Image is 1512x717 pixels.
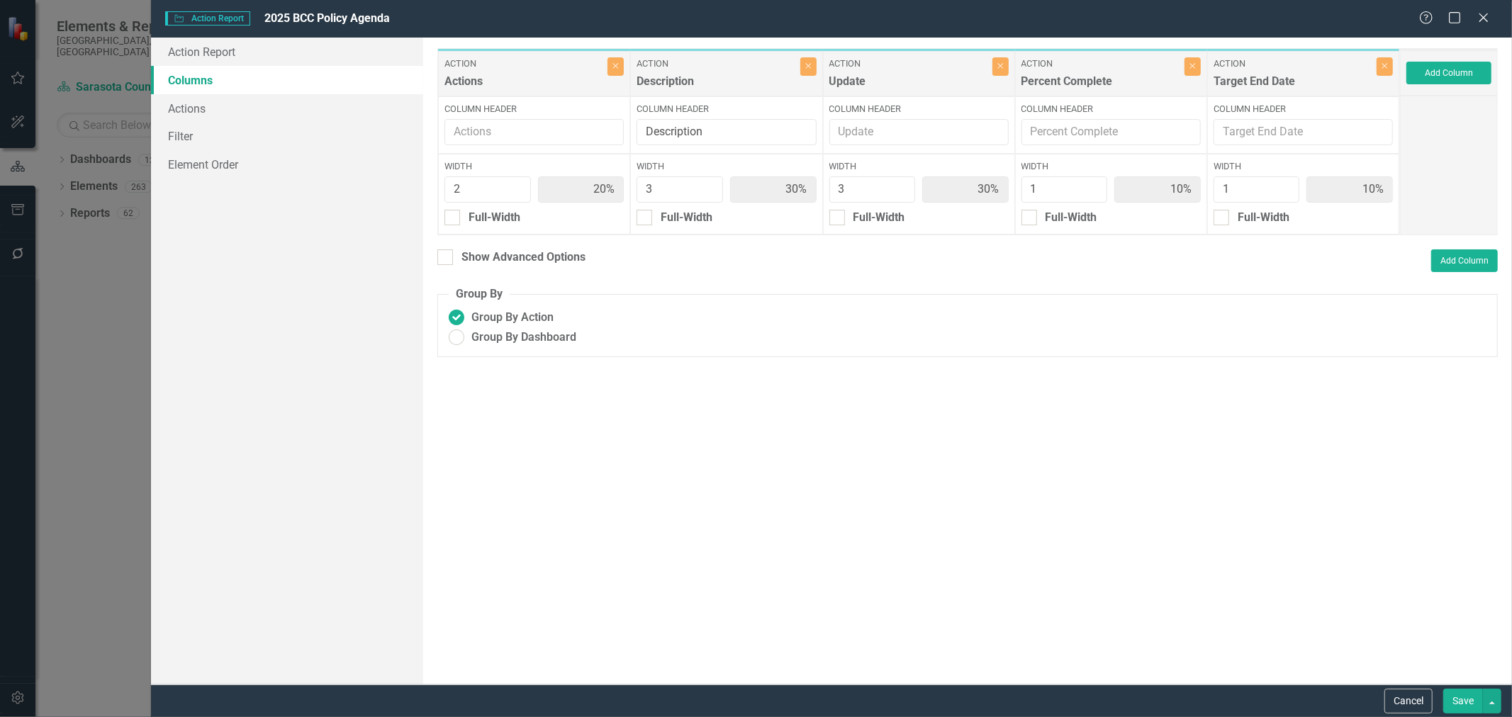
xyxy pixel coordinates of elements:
[151,94,423,123] a: Actions
[444,160,624,173] label: Width
[637,119,816,145] input: Description
[1214,160,1393,173] label: Width
[1214,74,1373,97] div: Target End Date
[829,160,1009,173] label: Width
[1021,176,1108,203] input: Column Width
[461,249,586,266] div: Show Advanced Options
[444,176,531,203] input: Column Width
[829,176,916,203] input: Column Width
[829,74,989,97] div: Update
[1384,689,1433,713] button: Cancel
[151,66,423,94] a: Columns
[637,74,796,97] div: Description
[1214,119,1393,145] input: Target End Date
[637,57,796,70] label: Action
[829,103,1009,115] label: Column Header
[444,57,604,70] label: Action
[151,38,423,66] a: Action Report
[1021,74,1181,97] div: Percent Complete
[444,74,604,97] div: Actions
[1021,103,1201,115] label: Column Header
[471,310,554,326] span: Group By Action
[444,103,624,115] label: Column Header
[1406,62,1491,84] button: Add Column
[444,119,624,145] input: Actions
[1214,176,1300,203] input: Column Width
[151,150,423,179] a: Element Order
[165,11,250,26] span: Action Report
[1021,160,1201,173] label: Width
[151,122,423,150] a: Filter
[637,160,816,173] label: Width
[1431,249,1498,272] button: Add Column
[829,119,1009,145] input: Update
[1021,57,1181,70] label: Action
[1214,103,1393,115] label: Column Header
[1238,210,1289,226] div: Full-Width
[661,210,712,226] div: Full-Width
[829,57,989,70] label: Action
[853,210,905,226] div: Full-Width
[637,176,723,203] input: Column Width
[449,286,510,303] legend: Group By
[264,11,390,25] span: 2025 BCC Policy Agenda
[637,103,816,115] label: Column Header
[1214,57,1373,70] label: Action
[1443,689,1483,713] button: Save
[469,210,520,226] div: Full-Width
[1021,119,1201,145] input: Percent Complete
[471,329,576,346] span: Group By Dashboard
[1046,210,1097,226] div: Full-Width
